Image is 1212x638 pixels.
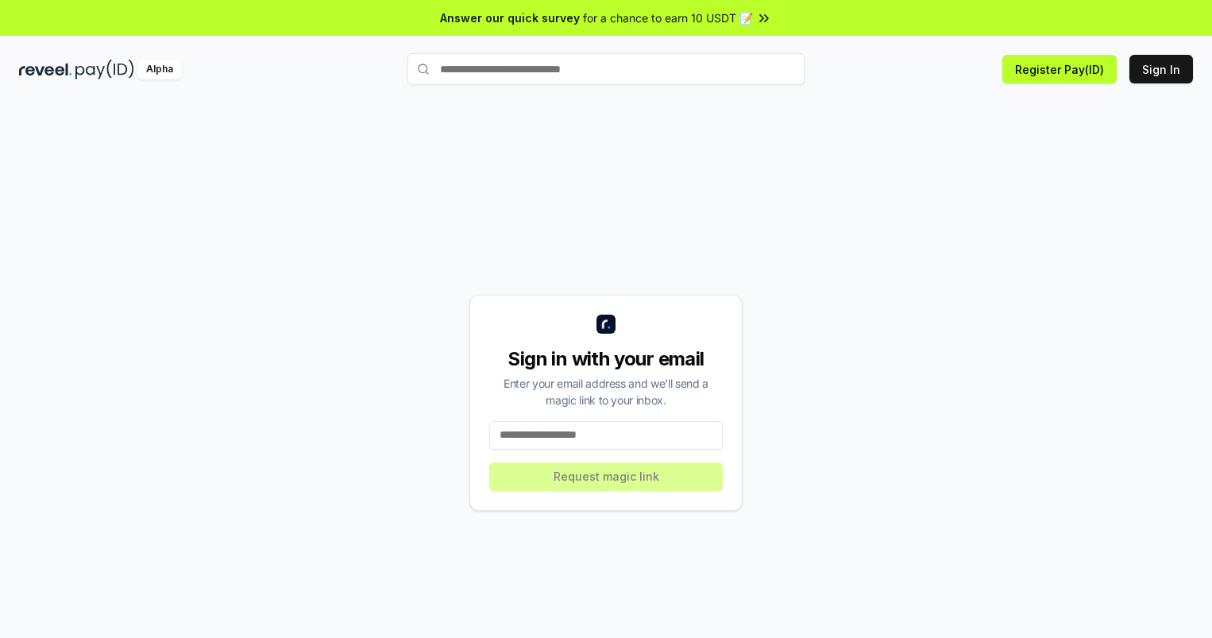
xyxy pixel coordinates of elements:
div: Sign in with your email [489,346,723,372]
img: reveel_dark [19,60,72,79]
div: Alpha [137,60,182,79]
span: for a chance to earn 10 USDT 📝 [583,10,753,26]
span: Answer our quick survey [440,10,580,26]
img: logo_small [596,315,616,334]
div: Enter your email address and we’ll send a magic link to your inbox. [489,375,723,408]
button: Register Pay(ID) [1002,55,1117,83]
button: Sign In [1129,55,1193,83]
img: pay_id [75,60,134,79]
